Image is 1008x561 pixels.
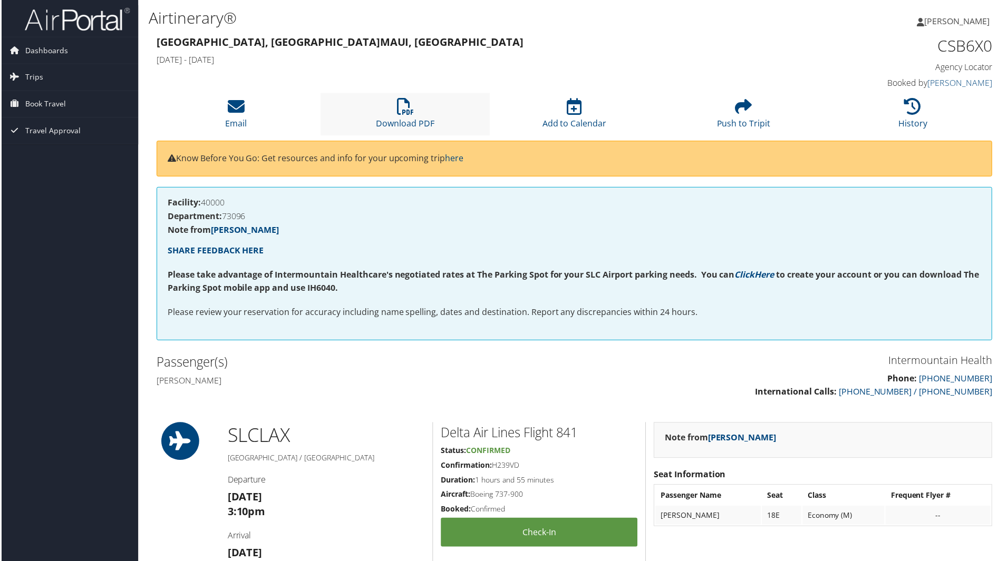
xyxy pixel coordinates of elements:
[441,519,638,548] a: Check-in
[654,470,726,481] strong: Seat Information
[24,64,42,91] span: Trips
[542,104,607,130] a: Add to Calendar
[796,35,994,57] h1: CSB6X0
[763,507,802,526] td: 18E
[920,373,994,385] a: [PHONE_NUMBER]
[227,454,424,465] h5: [GEOGRAPHIC_DATA] / [GEOGRAPHIC_DATA]
[583,354,994,369] h3: Intermountain Health
[156,35,524,49] strong: [GEOGRAPHIC_DATA], [GEOGRAPHIC_DATA] Maui, [GEOGRAPHIC_DATA]
[755,270,775,281] a: Here
[167,212,983,221] h4: 73096
[441,490,638,501] h5: Boeing 737-900
[227,547,261,561] strong: [DATE]
[656,487,762,506] th: Passenger Name
[376,104,434,130] a: Download PDF
[796,77,994,89] h4: Booked by
[167,197,200,209] strong: Facility:
[441,461,638,472] h5: H239VD
[889,373,918,385] strong: Phone:
[156,376,567,387] h4: [PERSON_NAME]
[227,424,424,450] h1: SLC LAX
[210,224,278,236] a: [PERSON_NAME]
[441,505,471,515] strong: Booked:
[709,433,777,445] a: [PERSON_NAME]
[156,54,780,65] h4: [DATE] - [DATE]
[892,512,987,521] div: --
[441,425,638,443] h2: Delta Air Lines Flight 841
[763,487,802,506] th: Seat
[167,152,983,166] p: Know Before You Go: Get resources and info for your upcoming trip
[23,7,129,32] img: airportal-logo.png
[441,476,638,487] h5: 1 hours and 55 minutes
[887,487,992,506] th: Frequent Flyer #
[803,507,886,526] td: Economy (M)
[227,506,265,520] strong: 3:10pm
[803,487,886,506] th: Class
[466,447,510,457] span: Confirmed
[156,354,567,372] h2: Passenger(s)
[929,77,994,89] a: [PERSON_NAME]
[24,91,64,117] span: Book Travel
[441,447,466,457] strong: Status:
[167,211,221,222] strong: Department:
[840,387,994,398] a: [PHONE_NUMBER] / [PHONE_NUMBER]
[24,37,66,64] span: Dashboards
[167,307,983,320] p: Please review your reservation for accuracy including name spelling, dates and destination. Repor...
[796,61,994,73] h4: Agency Locator
[227,475,424,487] h4: Departure
[735,270,755,281] a: Click
[665,433,777,445] strong: Note from
[445,153,463,164] a: here
[900,104,929,130] a: History
[225,104,246,130] a: Email
[148,7,717,29] h1: Airtinerary®
[167,224,278,236] strong: Note from
[167,245,263,257] a: SHARE FEEDBACK HERE
[227,531,424,543] h4: Arrival
[441,476,475,486] strong: Duration:
[441,505,638,516] h5: Confirmed
[656,507,762,526] td: [PERSON_NAME]
[718,104,771,130] a: Push to Tripit
[24,118,79,144] span: Travel Approval
[441,461,492,471] strong: Confirmation:
[227,491,261,505] strong: [DATE]
[918,5,1002,37] a: [PERSON_NAME]
[167,270,735,281] strong: Please take advantage of Intermountain Healthcare's negotiated rates at The Parking Spot for your...
[167,199,983,207] h4: 40000
[756,387,838,398] strong: International Calls:
[926,15,991,27] span: [PERSON_NAME]
[441,490,470,500] strong: Aircraft:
